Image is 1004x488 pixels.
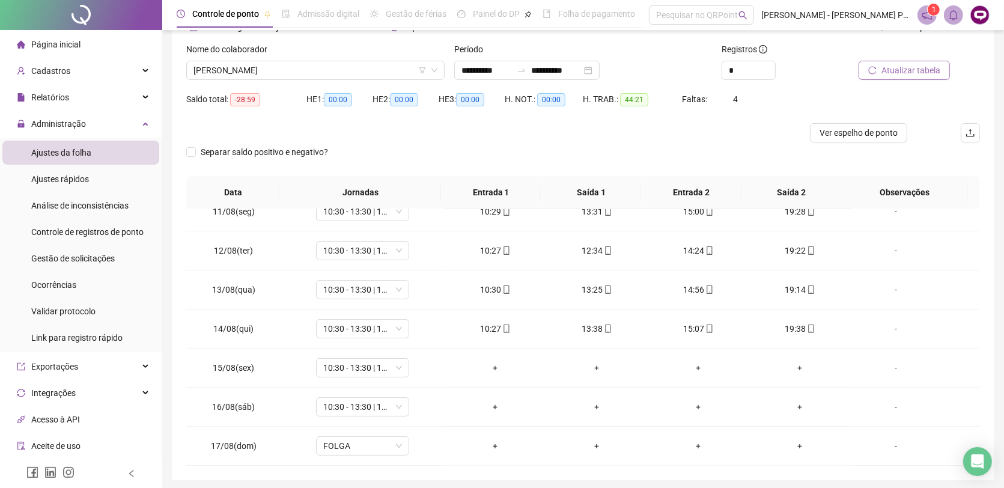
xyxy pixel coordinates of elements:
span: 10:30 - 13:30 | 15:00 - 19:20 [323,398,402,416]
span: mobile [704,325,714,333]
div: HE 1: [306,93,373,106]
span: 00:00 [537,93,565,106]
span: mobile [806,246,815,255]
span: 12/08(ter) [214,246,253,255]
div: 15:00 [657,205,740,218]
span: left [127,469,136,478]
th: Entrada 2 [641,176,741,209]
div: + [759,361,841,374]
div: 10:27 [454,244,537,257]
div: - [860,283,931,296]
div: - [860,244,931,257]
span: Acesso à API [31,415,80,424]
span: Análise de inconsistências [31,201,129,210]
span: to [517,66,526,75]
span: 10:30 - 13:30 | 15:00 - 19:20 [323,242,402,260]
span: Controle de ponto [192,9,259,19]
span: book [543,10,551,18]
span: file-done [282,10,290,18]
span: Folha de pagamento [558,9,635,19]
span: mobile [603,325,612,333]
span: pushpin [264,11,271,18]
div: 19:28 [759,205,841,218]
span: BRYNN CORREA ANDRADE [193,61,437,79]
span: mobile [704,285,714,294]
span: mobile [806,325,815,333]
div: - [860,205,931,218]
span: filter [419,67,426,74]
div: 13:25 [556,283,638,296]
span: dashboard [457,10,466,18]
span: api [17,415,25,424]
span: mobile [704,207,714,216]
div: 10:27 [454,322,537,335]
span: mobile [501,325,511,333]
span: search [738,11,747,20]
div: + [556,439,638,453]
div: HE 2: [373,93,439,106]
span: Ajustes da folha [31,148,91,157]
div: + [454,400,537,413]
button: Ver espelho de ponto [810,123,907,142]
th: Observações [841,176,969,209]
span: mobile [603,246,612,255]
span: Painel do DP [473,9,520,19]
span: file [17,93,25,102]
div: 19:38 [759,322,841,335]
img: 60618 [971,6,989,24]
span: Atualizar tabela [881,64,940,77]
span: 1 [932,5,936,14]
div: 13:31 [556,205,638,218]
span: mobile [501,285,511,294]
span: 10:30 - 13:30 | 15:00 - 19:20 [323,359,402,377]
span: sun [370,10,379,18]
button: Atualizar tabela [859,61,950,80]
span: user-add [17,67,25,75]
th: Saída 2 [741,176,842,209]
span: Link para registro rápido [31,333,123,343]
span: Admissão digital [297,9,359,19]
div: - [860,322,931,335]
span: info-circle [759,45,767,53]
div: + [657,361,740,374]
div: + [657,400,740,413]
div: HE 3: [439,93,505,106]
span: mobile [704,246,714,255]
span: 00:00 [390,93,418,106]
span: pushpin [525,11,532,18]
span: Gestão de solicitações [31,254,115,263]
span: swap-right [517,66,526,75]
span: 10:30 - 13:30 | 15:00 - 19:20 [323,320,402,338]
span: 13/08(qua) [212,285,255,294]
span: Observações [851,186,959,199]
th: Saída 1 [541,176,641,209]
span: mobile [501,246,511,255]
span: clock-circle [177,10,185,18]
span: mobile [806,285,815,294]
label: Período [454,43,491,56]
span: notification [922,10,933,20]
span: [PERSON_NAME] - [PERSON_NAME] PROGRAMAS DE ENSINO E CAFE [761,8,910,22]
span: 00:00 [456,93,484,106]
span: Registros [722,43,767,56]
span: Ocorrências [31,280,76,290]
span: 14/08(qui) [213,324,254,334]
div: + [657,439,740,453]
span: bell [948,10,959,20]
div: Open Intercom Messenger [963,447,992,476]
span: mobile [501,207,511,216]
span: reload [868,66,877,75]
span: Administração [31,119,86,129]
span: Faltas: [682,94,709,104]
span: audit [17,442,25,450]
span: 15/08(sex) [213,363,254,373]
div: 19:22 [759,244,841,257]
span: 10:30 - 13:30 | 15:00 - 19:20 [323,203,402,221]
div: 19:14 [759,283,841,296]
div: + [454,361,537,374]
div: 14:24 [657,244,740,257]
span: Ver espelho de ponto [820,126,898,139]
span: Exportações [31,362,78,371]
div: H. NOT.: [505,93,583,106]
div: + [759,400,841,413]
